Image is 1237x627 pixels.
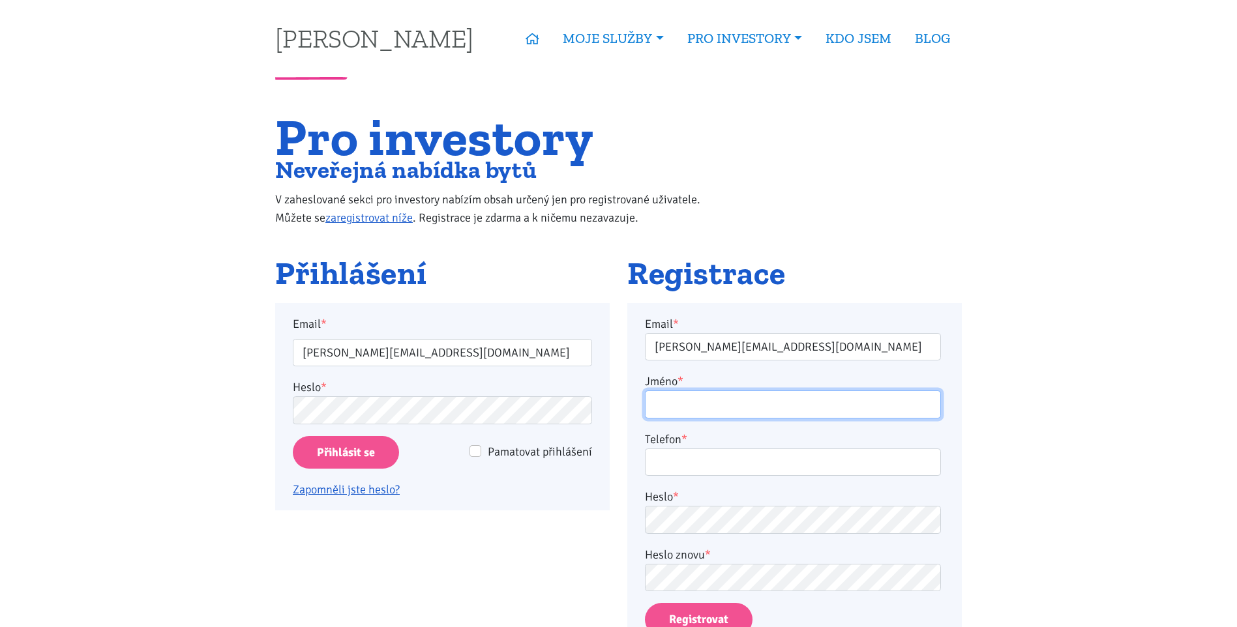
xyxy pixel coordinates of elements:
[673,317,679,331] abbr: required
[645,430,687,448] label: Telefon
[275,159,727,181] h2: Neveřejná nabídka bytů
[705,547,711,562] abbr: required
[275,256,610,291] h2: Přihlášení
[678,374,683,388] abbr: required
[645,546,711,564] label: Heslo znovu
[488,445,592,459] span: Pamatovat přihlášení
[673,489,679,504] abbr: required
[293,378,327,396] label: Heslo
[814,23,903,53] a: KDO JSEM
[681,432,687,446] abbr: required
[627,256,962,291] h2: Registrace
[275,115,727,159] h1: Pro investory
[284,315,601,333] label: Email
[903,23,962,53] a: BLOG
[645,315,679,333] label: Email
[275,190,727,227] p: V zaheslované sekci pro investory nabízím obsah určený jen pro registrované uživatele. Můžete se ...
[293,482,400,497] a: Zapomněli jste heslo?
[293,436,399,469] input: Přihlásit se
[645,488,679,506] label: Heslo
[551,23,675,53] a: MOJE SLUŽBY
[275,25,473,51] a: [PERSON_NAME]
[645,372,683,390] label: Jméno
[325,211,413,225] a: zaregistrovat níže
[676,23,814,53] a: PRO INVESTORY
